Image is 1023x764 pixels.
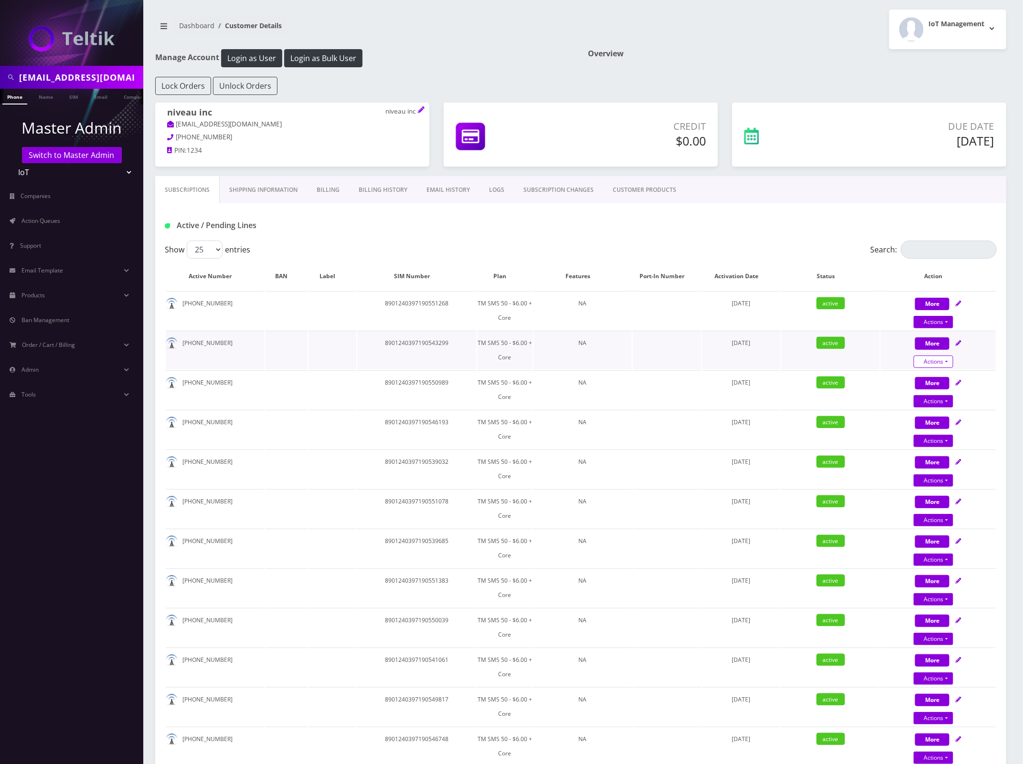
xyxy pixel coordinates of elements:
[166,733,178,745] img: default.png
[732,378,750,387] span: [DATE]
[166,654,178,666] img: default.png
[478,262,533,290] th: Plan: activate to sort column ascending
[220,176,307,204] a: Shipping Information
[214,21,282,31] li: Customer Details
[166,615,178,627] img: default.png
[478,687,533,726] td: TM SMS 50 - $6.00 + Core
[357,370,477,409] td: 8901240397190550989
[165,241,250,259] label: Show entries
[915,337,949,350] button: More
[480,176,514,204] a: LOGS
[915,298,949,310] button: More
[915,654,949,667] button: More
[914,633,953,645] a: Actions
[817,456,845,468] span: active
[566,119,706,134] p: Credit
[732,537,750,545] span: [DATE]
[732,695,750,703] span: [DATE]
[478,450,533,488] td: TM SMS 50 - $6.00 + Core
[166,496,178,508] img: default.png
[187,146,202,155] span: 1234
[179,21,214,30] a: Dashboard
[478,410,533,449] td: TM SMS 50 - $6.00 + Core
[165,221,433,230] h1: Active / Pending Lines
[817,495,845,507] span: active
[533,568,632,607] td: NA
[915,575,949,587] button: More
[155,77,211,95] button: Lock Orders
[166,687,264,726] td: [PHONE_NUMBER]
[309,262,356,290] th: Label: activate to sort column ascending
[187,241,223,259] select: Showentries
[817,654,845,666] span: active
[732,576,750,585] span: [DATE]
[732,656,750,664] span: [DATE]
[914,593,953,606] a: Actions
[914,474,953,487] a: Actions
[357,410,477,449] td: 8901240397190546193
[533,291,632,330] td: NA
[928,20,984,28] h2: IoT Management
[307,176,349,204] a: Billing
[166,417,178,429] img: default.png
[817,575,845,586] span: active
[732,458,750,466] span: [DATE]
[915,417,949,429] button: More
[19,68,141,86] input: Search in Company
[533,370,632,409] td: NA
[732,497,750,505] span: [DATE]
[349,176,417,204] a: Billing History
[166,456,178,468] img: default.png
[533,529,632,567] td: NA
[817,535,845,547] span: active
[915,733,949,746] button: More
[155,176,220,204] a: Subscriptions
[533,687,632,726] td: NA
[533,608,632,647] td: NA
[166,568,264,607] td: [PHONE_NUMBER]
[915,694,949,706] button: More
[732,735,750,743] span: [DATE]
[284,49,362,67] button: Login as Bulk User
[533,450,632,488] td: NA
[533,648,632,686] td: NA
[889,10,1006,49] button: IoT Management
[166,489,264,528] td: [PHONE_NUMBER]
[357,291,477,330] td: 8901240397190551268
[533,489,632,528] td: NA
[588,49,1006,58] h1: Overview
[166,370,264,409] td: [PHONE_NUMBER]
[914,356,953,368] a: Actions
[166,575,178,587] img: default.png
[732,299,750,307] span: [DATE]
[514,176,603,204] a: SUBSCRIPTION CHANGES
[166,410,264,449] td: [PHONE_NUMBER]
[914,712,953,724] a: Actions
[478,489,533,528] td: TM SMS 50 - $6.00 + Core
[357,262,477,290] th: SIM Number: activate to sort column ascending
[817,416,845,428] span: active
[914,316,953,328] a: Actions
[817,733,845,745] span: active
[915,496,949,508] button: More
[915,377,949,389] button: More
[357,687,477,726] td: 8901240397190549817
[533,331,632,369] td: NA
[914,672,953,685] a: Actions
[166,450,264,488] td: [PHONE_NUMBER]
[817,337,845,349] span: active
[265,262,307,290] th: BAN: activate to sort column ascending
[176,133,233,141] span: [PHONE_NUMBER]
[533,410,632,449] td: NA
[915,615,949,627] button: More
[914,514,953,526] a: Actions
[21,390,36,398] span: Tools
[166,291,264,330] td: [PHONE_NUMBER]
[166,535,178,547] img: default.png
[417,176,480,204] a: EMAIL HISTORY
[633,262,701,290] th: Port-In Number: activate to sort column ascending
[166,262,264,290] th: Active Number: activate to sort column ascending
[2,89,27,105] a: Phone
[781,262,880,290] th: Status: activate to sort column ascending
[732,616,750,624] span: [DATE]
